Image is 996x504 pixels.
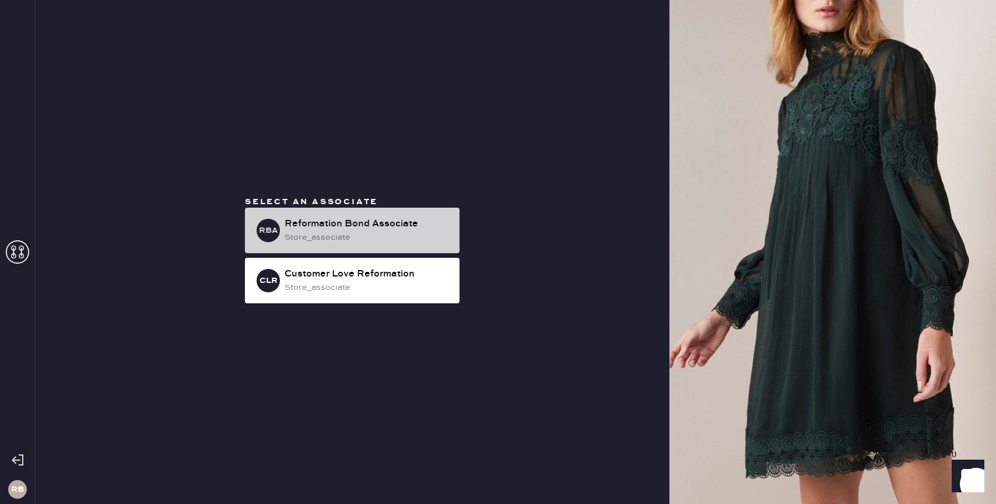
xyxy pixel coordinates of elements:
[259,276,278,285] h3: CLR
[11,485,24,494] h3: RB
[285,267,450,281] div: Customer Love Reformation
[245,197,378,207] span: Select an associate
[259,226,278,235] h3: RBA
[285,231,450,244] div: store_associate
[285,217,450,231] div: Reformation Bond Associate
[941,452,991,502] iframe: Front Chat
[285,281,450,294] div: store_associate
